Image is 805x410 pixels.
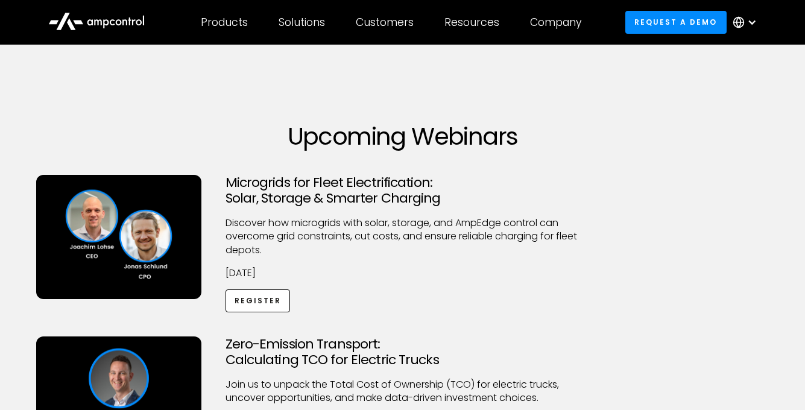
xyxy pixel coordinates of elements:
div: Solutions [279,16,325,29]
h1: Upcoming Webinars [36,122,769,151]
a: Request a demo [625,11,727,33]
div: Customers [356,16,414,29]
h3: Microgrids for Fleet Electrification: Solar, Storage & Smarter Charging [226,175,580,207]
p: Discover how microgrids with solar, storage, and AmpEdge control can overcome grid constraints, c... [226,216,580,257]
p: Join us to unpack the Total Cost of Ownership (TCO) for electric trucks, uncover opportunities, a... [226,378,580,405]
div: Resources [444,16,499,29]
div: Company [530,16,582,29]
a: Register [226,289,291,312]
div: Products [201,16,248,29]
p: [DATE] [226,266,580,280]
h3: Zero-Emission Transport: Calculating TCO for Electric Trucks [226,336,580,368]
